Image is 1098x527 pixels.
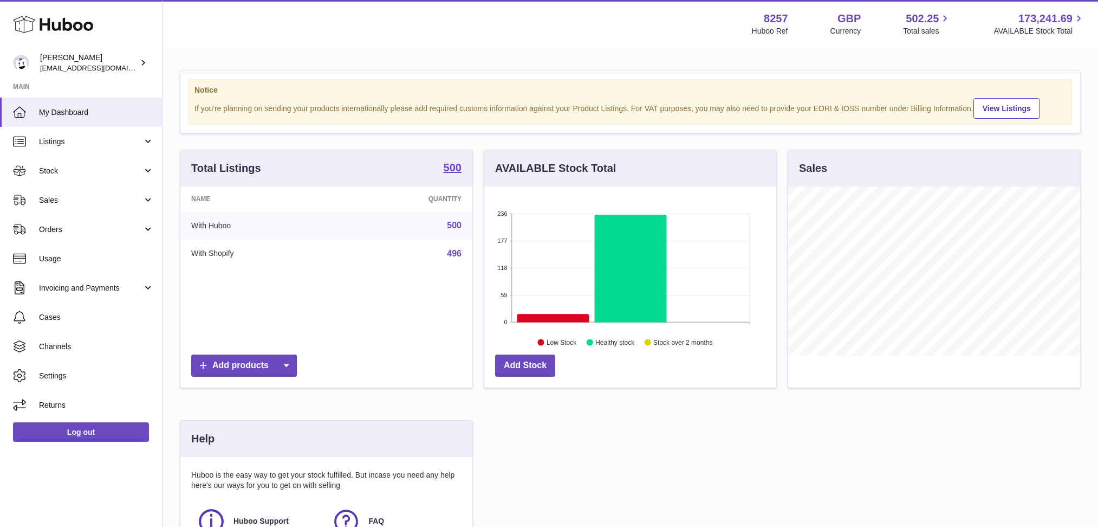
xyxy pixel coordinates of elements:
[39,166,142,176] span: Stock
[39,371,154,381] span: Settings
[39,254,154,264] span: Usage
[973,98,1040,119] a: View Listings
[764,11,788,26] strong: 8257
[13,55,29,71] img: don@skinsgolf.com
[903,11,951,36] a: 502.25 Total sales
[39,195,142,205] span: Sales
[903,26,951,36] span: Total sales
[653,339,712,346] text: Stock over 2 months
[13,422,149,442] a: Log out
[595,339,635,346] text: Healthy stock
[368,516,384,526] span: FAQ
[194,85,1066,95] strong: Notice
[191,470,462,491] p: Huboo is the easy way to get your stock fulfilled. But incase you need any help here's our ways f...
[497,237,507,244] text: 177
[799,161,827,176] h3: Sales
[39,224,142,235] span: Orders
[504,319,507,325] text: 0
[497,265,507,271] text: 118
[39,283,142,293] span: Invoicing and Payments
[906,11,939,26] span: 502.25
[40,53,138,73] div: [PERSON_NAME]
[447,249,462,258] a: 496
[191,161,261,176] h3: Total Listings
[39,342,154,352] span: Channels
[191,355,297,377] a: Add products
[993,11,1085,36] a: 173,241.69 AVAILABLE Stock Total
[194,97,1066,119] div: If you're planning on sending your products internationally please add required customs informati...
[39,312,154,323] span: Cases
[447,221,462,230] a: 500
[444,162,462,173] strong: 500
[191,432,215,446] h3: Help
[495,161,616,176] h3: AVAILABLE Stock Total
[39,107,154,118] span: My Dashboard
[180,240,338,268] td: With Shopify
[39,137,142,147] span: Listings
[180,211,338,240] td: With Huboo
[837,11,861,26] strong: GBP
[40,63,159,72] span: [EMAIL_ADDRESS][DOMAIN_NAME]
[497,210,507,217] text: 236
[338,187,472,211] th: Quantity
[495,355,555,377] a: Add Stock
[547,339,577,346] text: Low Stock
[830,26,861,36] div: Currency
[501,292,507,298] text: 59
[39,400,154,410] span: Returns
[444,162,462,175] a: 500
[180,187,338,211] th: Name
[752,26,788,36] div: Huboo Ref
[993,26,1085,36] span: AVAILABLE Stock Total
[233,516,289,526] span: Huboo Support
[1018,11,1073,26] span: 173,241.69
